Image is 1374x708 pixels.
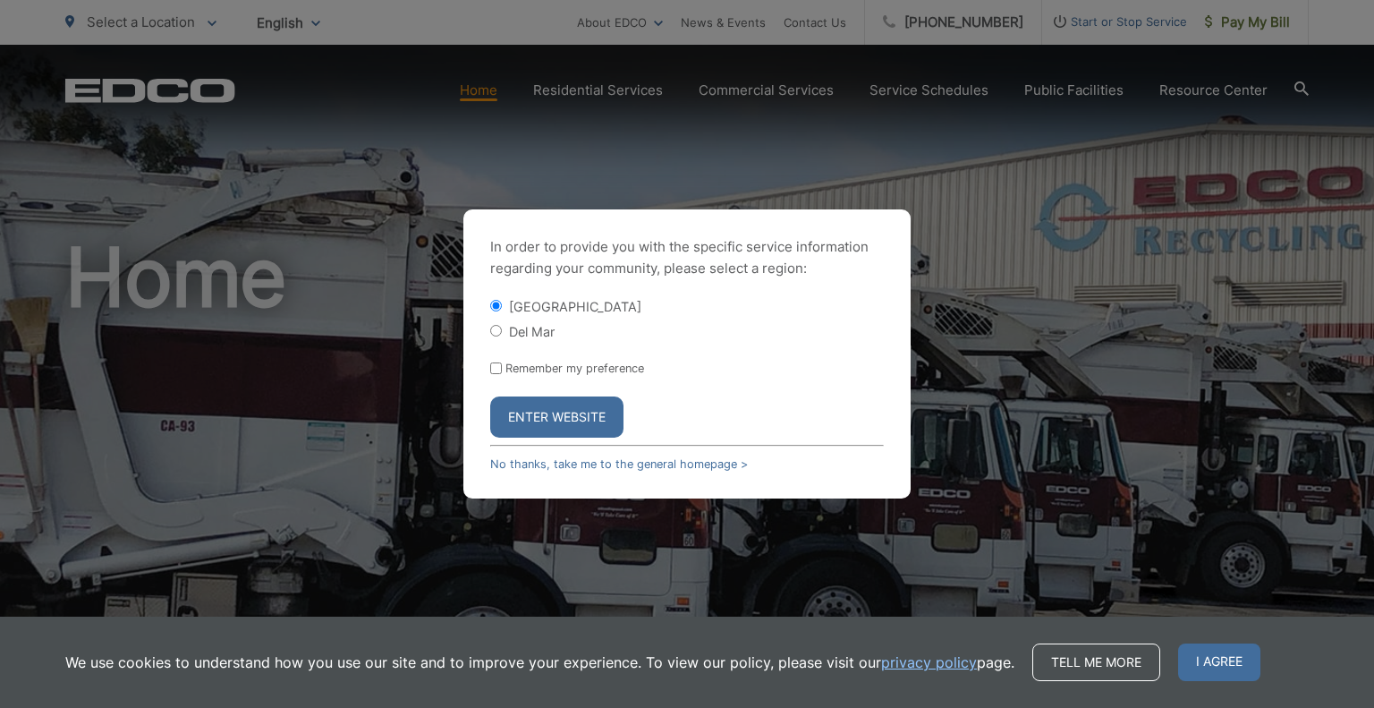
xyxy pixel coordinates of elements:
[490,397,623,438] button: Enter Website
[881,652,977,673] a: privacy policy
[490,457,748,471] a: No thanks, take me to the general homepage >
[509,299,641,314] label: [GEOGRAPHIC_DATA]
[490,236,884,279] p: In order to provide you with the specific service information regarding your community, please se...
[509,324,555,339] label: Del Mar
[1178,644,1260,681] span: I agree
[505,362,644,375] label: Remember my preference
[1032,644,1160,681] a: Tell me more
[65,652,1014,673] p: We use cookies to understand how you use our site and to improve your experience. To view our pol...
